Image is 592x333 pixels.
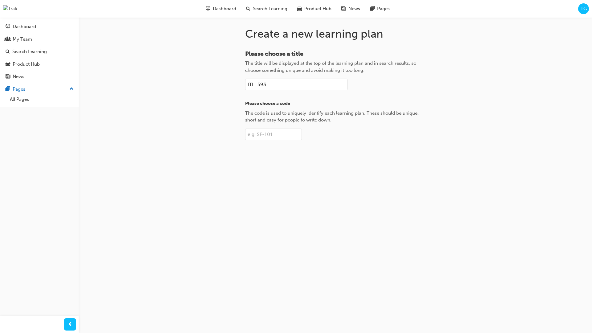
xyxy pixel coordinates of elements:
[13,73,24,80] div: News
[370,5,375,13] span: pages-icon
[245,51,426,58] p: Please choose a title
[213,5,236,12] span: Dashboard
[578,3,589,14] button: TG
[6,37,10,42] span: people-icon
[69,85,74,93] span: up-icon
[245,79,347,90] input: Please choose a titleThe title will be displayed at the top of the learning plan and in search re...
[241,2,292,15] a: search-iconSearch Learning
[341,5,346,13] span: news-icon
[245,129,302,140] input: Please choose a codeThe code is used to uniquely identify each learning plan. These should be uni...
[6,87,10,92] span: pages-icon
[3,5,17,12] img: Trak
[245,110,419,123] span: The code is used to uniquely identify each learning plan. These should be unique, short and easy ...
[6,62,10,67] span: car-icon
[7,95,76,104] a: All Pages
[201,2,241,15] a: guage-iconDashboard
[292,2,336,15] a: car-iconProduct Hub
[581,5,587,12] span: TG
[13,23,36,30] div: Dashboard
[297,5,302,13] span: car-icon
[6,74,10,80] span: news-icon
[2,20,76,84] button: DashboardMy TeamSearch LearningProduct HubNews
[68,321,72,328] span: prev-icon
[12,48,47,55] div: Search Learning
[304,5,331,12] span: Product Hub
[13,36,32,43] div: My Team
[336,2,365,15] a: news-iconNews
[13,61,40,68] div: Product Hub
[2,59,76,70] a: Product Hub
[13,86,25,93] div: Pages
[377,5,390,12] span: Pages
[6,24,10,30] span: guage-icon
[2,21,76,32] a: Dashboard
[245,60,416,73] span: The title will be displayed at the top of the learning plan and in search results, so choose some...
[245,27,426,41] h1: Create a new learning plan
[206,5,210,13] span: guage-icon
[246,5,250,13] span: search-icon
[253,5,287,12] span: Search Learning
[2,34,76,45] a: My Team
[365,2,395,15] a: pages-iconPages
[2,84,76,95] button: Pages
[2,71,76,82] a: News
[2,46,76,57] a: Search Learning
[348,5,360,12] span: News
[6,49,10,55] span: search-icon
[245,100,426,107] p: Please choose a code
